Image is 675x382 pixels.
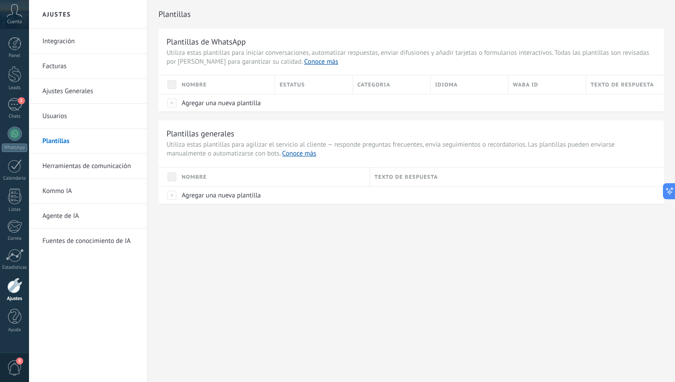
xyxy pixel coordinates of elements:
[7,19,22,25] span: Cuenta
[2,53,28,59] div: Panel
[2,144,27,152] div: WhatsApp
[2,207,28,213] div: Listas
[2,176,28,181] div: Calendario
[16,357,23,365] span: 3
[2,327,28,333] div: Ayuda
[2,296,28,302] div: Ajustes
[2,236,28,242] div: Correo
[2,85,28,91] div: Leads
[18,97,25,104] span: 1
[2,265,28,271] div: Estadísticas
[2,114,28,119] div: Chats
